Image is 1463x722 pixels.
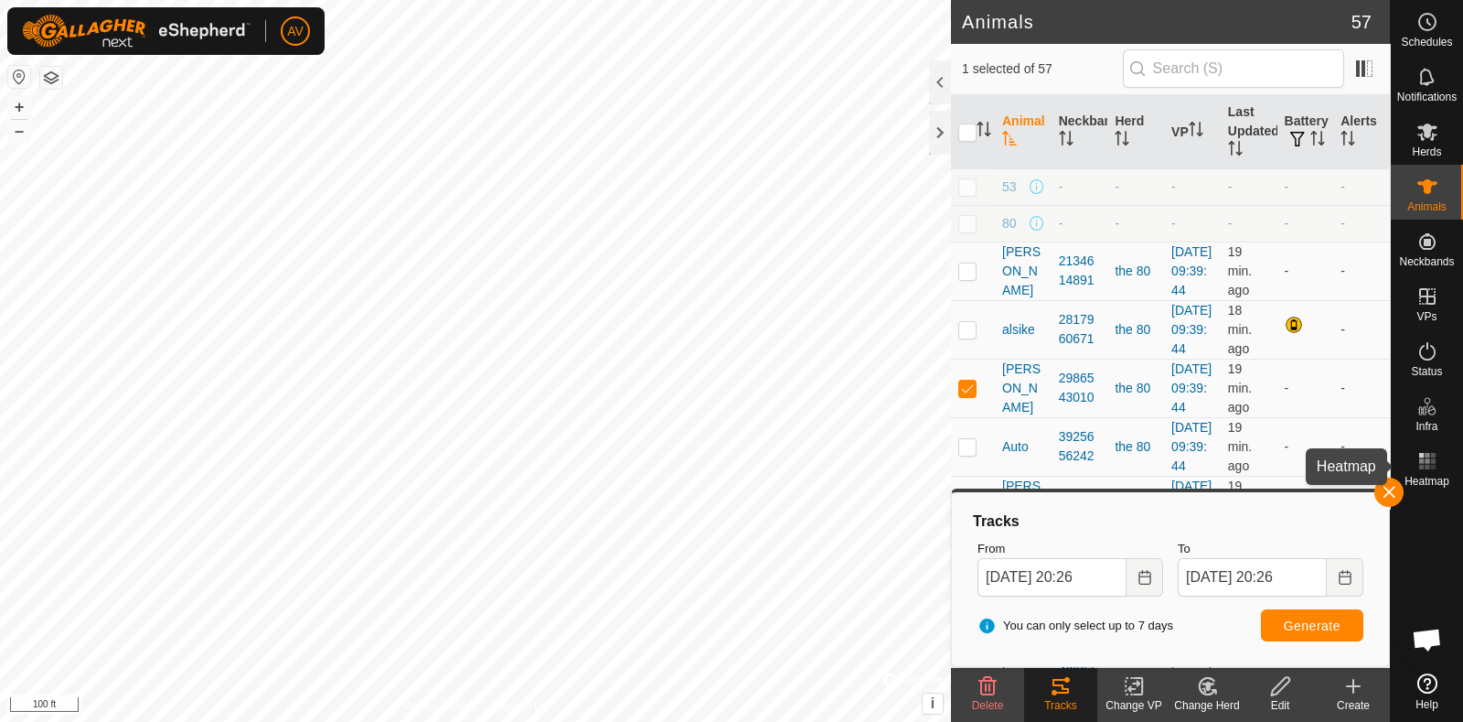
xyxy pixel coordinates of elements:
span: [PERSON_NAME] [1002,242,1044,300]
div: Tracks [970,511,1371,533]
th: Herd [1107,95,1164,169]
td: - [1333,359,1390,417]
td: - [1333,242,1390,300]
span: Sep 25, 2025, 8:07 PM [1228,479,1252,532]
span: Schedules [1401,37,1452,48]
img: Gallagher Logo [22,15,251,48]
span: 53 [1002,178,1017,197]
div: 1012744117 [1059,486,1101,524]
input: Search (S) [1123,49,1344,88]
p-sorticon: Activate to sort [1310,134,1325,148]
button: – [8,120,30,142]
a: [DATE] 09:39:44 [1171,420,1212,473]
span: 80 [1002,214,1017,233]
div: - [1059,214,1101,233]
span: - [1228,179,1233,194]
td: - [1277,417,1334,476]
span: Sep 25, 2025, 8:08 PM [1228,420,1252,473]
p-sorticon: Activate to sort [1002,134,1017,148]
td: - [1277,359,1334,417]
span: Sep 25, 2025, 8:07 PM [1228,244,1252,297]
th: Last Updated [1221,95,1277,169]
span: VPs [1416,311,1436,322]
p-sorticon: Activate to sort [1228,144,1243,158]
p-sorticon: Activate to sort [1189,124,1203,139]
td: - [1277,168,1334,205]
button: i [923,694,943,714]
span: [PERSON_NAME] [1002,477,1044,534]
div: Open chat [1400,612,1455,667]
button: Choose Date [1127,558,1163,597]
span: [PERSON_NAME] [1002,360,1044,417]
th: Neckband [1052,95,1108,169]
th: Battery [1277,95,1334,169]
td: - [1333,300,1390,359]
a: [DATE] 09:39:44 [1171,361,1212,415]
span: i [931,695,934,711]
p-sorticon: Activate to sort [977,124,991,139]
button: Choose Date [1327,558,1363,597]
span: Sep 25, 2025, 8:08 PM [1228,361,1252,415]
div: Create [1317,697,1390,714]
div: 2134614891 [1059,252,1101,290]
th: VP [1164,95,1221,169]
div: Tracks [1024,697,1097,714]
span: Notifications [1397,92,1457,102]
td: - [1277,205,1334,242]
button: + [8,96,30,118]
a: Help [1391,666,1463,717]
button: Reset Map [8,66,30,88]
span: 1 selected of 57 [962,59,1123,79]
div: - [1115,178,1157,197]
span: Heatmap [1404,476,1449,487]
span: Delete [972,699,1004,712]
a: [DATE] 09:39:44 [1171,479,1212,532]
td: - [1277,242,1334,300]
a: [DATE] 09:39:44 [1171,244,1212,297]
div: Change Herd [1170,697,1244,714]
label: To [1178,540,1363,558]
span: alsike [1002,320,1035,339]
div: - [1059,178,1101,197]
a: Contact Us [494,698,548,715]
app-display-virtual-paddock-transition: - [1171,179,1176,194]
p-sorticon: Activate to sort [1059,134,1073,148]
app-display-virtual-paddock-transition: - [1171,216,1176,231]
div: 3925656242 [1059,427,1101,466]
td: - [1333,417,1390,476]
h2: Animals [962,11,1351,33]
label: From [977,540,1163,558]
td: - [1333,476,1390,534]
a: [DATE] 09:39:44 [1171,303,1212,356]
div: Change VP [1097,697,1170,714]
span: Neckbands [1399,256,1454,267]
a: Privacy Policy [403,698,472,715]
span: Generate [1284,619,1340,633]
p-sorticon: Activate to sort [1115,134,1129,148]
button: Generate [1261,609,1363,641]
span: Auto [1002,437,1029,457]
div: 2986543010 [1059,369,1101,407]
button: Map Layers [40,67,62,89]
th: Animal [995,95,1052,169]
span: 57 [1351,8,1372,36]
div: 2817960671 [1059,310,1101,349]
div: the 80 [1115,262,1157,281]
div: - [1115,214,1157,233]
span: Infra [1415,421,1437,432]
td: - [1333,168,1390,205]
span: Status [1411,366,1442,377]
p-sorticon: Activate to sort [1340,134,1355,148]
span: Sep 25, 2025, 8:08 PM [1228,303,1252,356]
span: Help [1415,699,1438,710]
td: - [1277,476,1334,534]
span: AV [287,22,304,41]
div: the 80 [1115,320,1157,339]
span: Herds [1412,146,1441,157]
span: You can only select up to 7 days [977,617,1173,635]
div: Edit [1244,697,1317,714]
div: the 80 [1115,437,1157,457]
div: the 80 [1115,379,1157,398]
th: Alerts [1333,95,1390,169]
span: - [1228,216,1233,231]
